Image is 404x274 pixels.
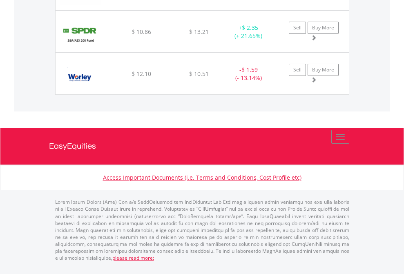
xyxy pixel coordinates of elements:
span: $ 2.35 [242,24,258,31]
a: EasyEquities [49,128,355,165]
a: Buy More [308,64,339,76]
a: Buy More [308,22,339,34]
a: Sell [289,64,306,76]
img: EQU.AU.STW.png [60,21,101,50]
span: $ 10.51 [189,70,209,78]
a: please read more: [112,254,154,261]
span: $ 10.86 [132,28,151,36]
div: - (- 13.14%) [223,66,274,82]
a: Access Important Documents (i.e. Terms and Conditions, Cost Profile etc) [103,174,301,181]
a: Sell [289,22,306,34]
img: EQU.AU.WOR.png [60,63,101,92]
span: $ 1.59 [241,66,258,74]
p: Lorem Ipsum Dolors (Ame) Con a/e SeddOeiusmod tem InciDiduntut Lab Etd mag aliquaen admin veniamq... [55,198,349,261]
div: + (+ 21.65%) [223,24,274,40]
span: $ 13.21 [189,28,209,36]
span: $ 12.10 [132,70,151,78]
